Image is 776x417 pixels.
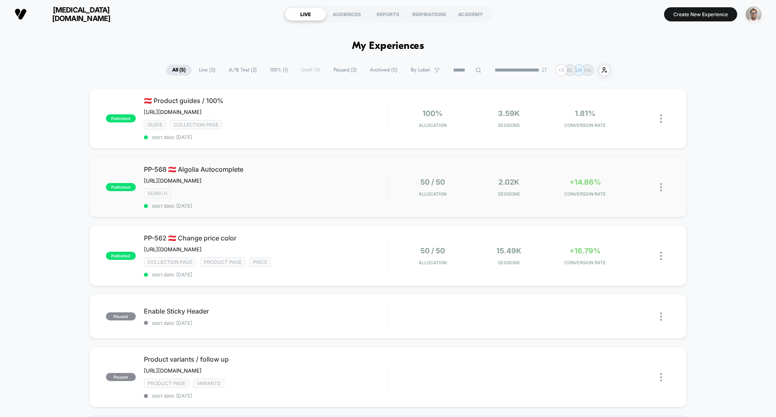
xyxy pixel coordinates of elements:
[249,257,271,267] span: PRICE
[498,178,519,186] span: 2.02k
[144,393,388,399] span: start date: [DATE]
[144,307,388,315] span: Enable Sticky Header
[170,120,222,129] span: COLLECTION PAGE
[193,65,221,76] span: Live ( 3 )
[144,234,388,242] span: PP-562 🇦🇹 Change price color
[419,122,447,128] span: Allocation
[106,183,136,191] span: published
[473,122,545,128] span: Sessions
[420,178,445,186] span: 50 / 50
[352,40,424,52] h1: My Experiences
[496,246,521,255] span: 15.49k
[33,6,130,23] span: [MEDICAL_DATA][DOMAIN_NAME]
[144,120,166,129] span: GUIDE
[12,5,132,23] button: [MEDICAL_DATA][DOMAIN_NAME]
[660,183,662,192] img: close
[473,191,545,197] span: Sessions
[106,252,136,260] span: published
[660,114,662,123] img: close
[549,260,621,265] span: CONVERSION RATE
[660,373,662,381] img: close
[264,65,294,76] span: 100% ( 1 )
[549,122,621,128] span: CONVERSION RATE
[549,191,621,197] span: CONVERSION RATE
[422,109,443,118] span: 100%
[420,246,445,255] span: 50 / 50
[144,379,189,388] span: product page
[15,8,27,20] img: Visually logo
[200,257,245,267] span: product page
[106,114,136,122] span: published
[367,8,409,21] div: REPORTS
[223,65,263,76] span: A/B Test ( 2 )
[326,8,367,21] div: AUDIENCES
[660,252,662,260] img: close
[144,203,388,209] span: start date: [DATE]
[144,246,202,253] span: [URL][DOMAIN_NAME]
[144,97,388,105] span: 🇦🇹 Product guides / 100%
[473,260,545,265] span: Sessions
[743,6,764,23] button: ppic
[144,272,388,278] span: start date: [DATE]
[193,379,224,388] span: VARIANTS
[144,257,196,267] span: COLLECTION PAGE
[144,165,388,173] span: PP-568 🇦🇹 Algolia Autocomplete
[411,67,430,73] span: By Label
[166,65,192,76] span: All ( 5 )
[567,67,573,73] p: BL
[364,65,403,76] span: Archived ( 5 )
[660,312,662,321] img: close
[419,260,447,265] span: Allocation
[144,109,202,115] span: [URL][DOMAIN_NAME]
[746,6,761,22] img: ppic
[144,134,388,140] span: start date: [DATE]
[569,178,601,186] span: +14.86%
[664,7,737,21] button: Create New Experience
[144,320,388,326] span: start date: [DATE]
[419,191,447,197] span: Allocation
[144,177,202,184] span: [URL][DOMAIN_NAME]
[144,355,388,363] span: Product variants / follow up
[327,65,363,76] span: Paused ( 2 )
[144,367,202,374] span: [URL][DOMAIN_NAME]
[106,312,136,320] span: paused
[285,8,326,21] div: LIVE
[409,8,450,21] div: INSPIRATIONS
[450,8,491,21] div: ACADEMY
[542,67,547,72] img: end
[575,109,595,118] span: 1.81%
[569,246,601,255] span: +16.79%
[584,67,591,73] p: HG
[555,64,567,76] div: + 5
[144,189,171,198] span: SEARCH
[498,109,520,118] span: 3.59k
[106,373,136,381] span: paused
[576,67,582,73] p: LH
